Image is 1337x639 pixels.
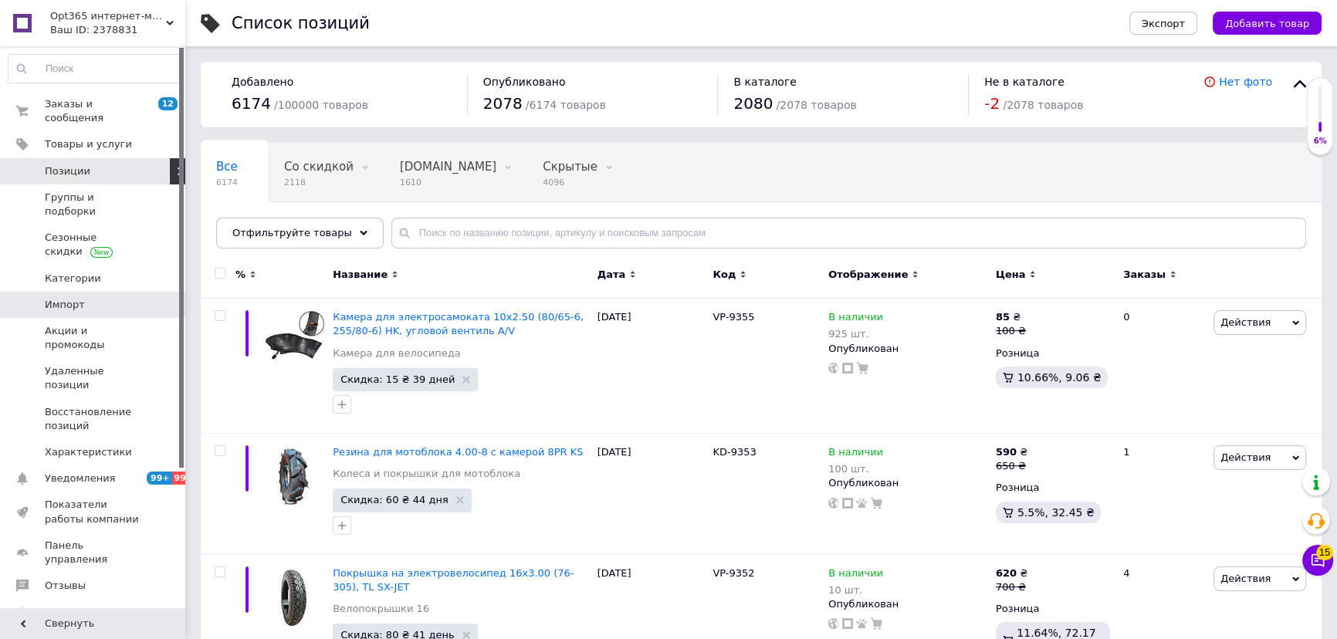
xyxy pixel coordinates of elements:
[713,446,756,458] span: KD-9353
[597,268,626,282] span: Дата
[45,324,143,352] span: Акции и промокоды
[1220,316,1271,328] span: Действия
[400,160,496,174] span: [DOMAIN_NAME]
[713,567,754,579] span: VP-9352
[45,298,85,312] span: Импорт
[400,177,496,188] span: 1610
[45,364,143,392] span: Удаленные позиции
[45,498,143,526] span: Показатели работы компании
[45,191,143,218] span: Группы и подборки
[45,539,143,566] span: Панель управления
[1213,12,1322,35] button: Добавить товар
[984,76,1065,88] span: Не в каталоге
[45,97,143,125] span: Заказы и сообщения
[232,94,271,113] span: 6174
[1220,451,1271,463] span: Действия
[996,310,1026,324] div: ₴
[828,463,883,475] div: 100 шт.
[1017,506,1095,519] span: 5.5%, 32.45 ₴
[50,23,185,37] div: Ваш ID: 2378831
[996,268,1026,282] span: Цена
[1302,545,1333,576] button: Чат с покупателем15
[1003,99,1083,111] span: / 2078 товаров
[262,310,325,373] img: Камера для электросамоката 10х2.50 (80/65-6, 255/80-6) HK, угловой вентиль A/V
[733,94,773,113] span: 2080
[828,268,908,282] span: Отображение
[262,445,325,508] img: Резина для мотоблока 4.00-8 с камерой 8PR KS
[996,567,1017,579] b: 620
[147,472,172,485] span: 99+
[543,177,597,188] span: 4096
[1308,136,1332,147] div: 6%
[828,567,883,583] span: В наличии
[1017,371,1102,384] span: 10.66%, 9.06 ₴
[1114,434,1210,555] div: 1
[526,99,606,111] span: / 6174 товаров
[996,602,1110,616] div: Розница
[996,445,1027,459] div: ₴
[828,597,988,611] div: Опубликован
[483,94,523,113] span: 2078
[45,164,90,178] span: Позиции
[996,580,1027,594] div: 700 ₴
[45,405,143,433] span: Восстановление позиций
[333,602,429,616] a: Велопокрышки 16
[594,299,709,434] div: [DATE]
[828,476,988,490] div: Опубликован
[1219,76,1272,88] a: Нет фото
[45,272,101,286] span: Категории
[45,445,132,459] span: Характеристики
[1142,18,1185,29] span: Экспорт
[1123,268,1166,282] span: Заказы
[333,311,584,336] a: Камера для электросамоката 10х2.50 (80/65-6, 255/80-6) HK, угловой вентиль A/V
[340,495,448,505] span: Скидка: 60 ₴ 44 дня
[50,9,166,23] span: Opt365 интернет-магазин
[45,231,143,259] span: Сезонные скидки
[713,311,754,323] span: VP-9355
[733,76,796,88] span: В каталоге
[333,347,461,360] a: Камера для велосипеда
[996,311,1010,323] b: 85
[713,268,736,282] span: Код
[996,481,1110,495] div: Розница
[777,99,857,111] span: / 2078 товаров
[45,605,108,619] span: Покупатели
[1114,299,1210,434] div: 0
[333,268,388,282] span: Название
[996,347,1110,360] div: Розница
[1220,573,1271,584] span: Действия
[996,459,1027,473] div: 650 ₴
[828,446,883,462] span: В наличии
[828,311,883,327] span: В наличии
[172,472,198,485] span: 99+
[340,374,455,384] span: Скидка: 15 ₴ 39 дней
[828,342,988,356] div: Опубликован
[232,76,293,88] span: Добавлено
[8,55,181,83] input: Поиск
[391,218,1306,248] input: Поиск по названию позиции, артикулу и поисковым запросам
[594,434,709,555] div: [DATE]
[235,268,245,282] span: %
[262,566,325,629] img: Покрышка на электровелосипед 16x3.00 (76-305), TL SX-JET
[216,160,238,174] span: Все
[333,567,574,593] a: Покрышка на электровелосипед 16x3.00 (76-305), TL SX-JET
[483,76,566,88] span: Опубликовано
[284,160,354,174] span: Со скидкой
[1129,12,1197,35] button: Экспорт
[274,99,368,111] span: / 100000 товаров
[543,160,597,174] span: Скрытые
[45,137,132,151] span: Товары и услуги
[333,446,583,458] span: Резина для мотоблока 4.00-8 с камерой 8PR KS
[996,446,1017,458] b: 590
[45,472,115,485] span: Уведомления
[996,324,1026,338] div: 100 ₴
[828,328,883,340] div: 925 шт.
[158,97,178,110] span: 12
[45,579,86,593] span: Отзывы
[284,177,354,188] span: 2118
[996,566,1027,580] div: ₴
[1316,540,1333,556] span: 15
[1225,18,1309,29] span: Добавить товар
